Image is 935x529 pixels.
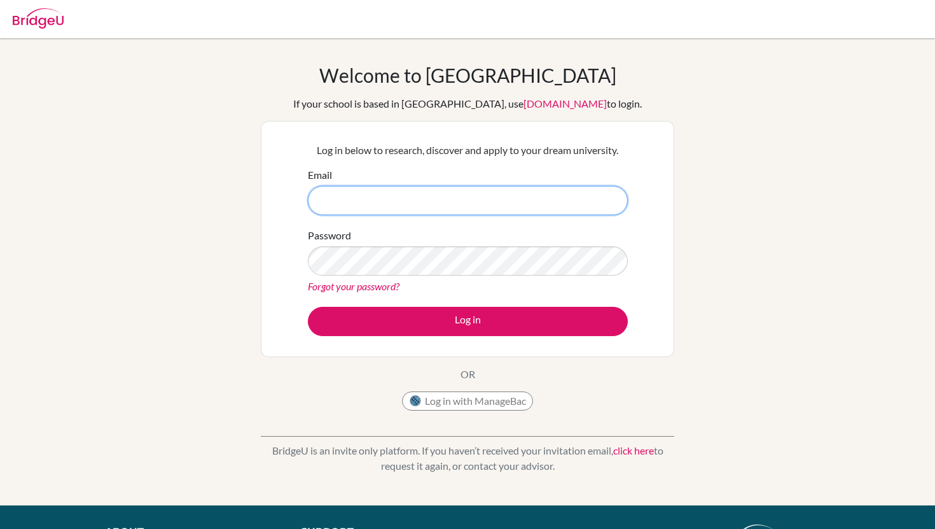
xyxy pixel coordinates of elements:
label: Email [308,167,332,183]
h1: Welcome to [GEOGRAPHIC_DATA] [319,64,616,87]
a: [DOMAIN_NAME] [523,97,607,109]
button: Log in with ManageBac [402,391,533,411]
p: OR [461,367,475,382]
a: Forgot your password? [308,280,399,292]
a: click here [613,444,654,456]
label: Password [308,228,351,243]
img: Bridge-U [13,8,64,29]
div: If your school is based in [GEOGRAPHIC_DATA], use to login. [293,96,642,111]
button: Log in [308,307,628,336]
p: BridgeU is an invite only platform. If you haven’t received your invitation email, to request it ... [261,443,674,474]
p: Log in below to research, discover and apply to your dream university. [308,143,628,158]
